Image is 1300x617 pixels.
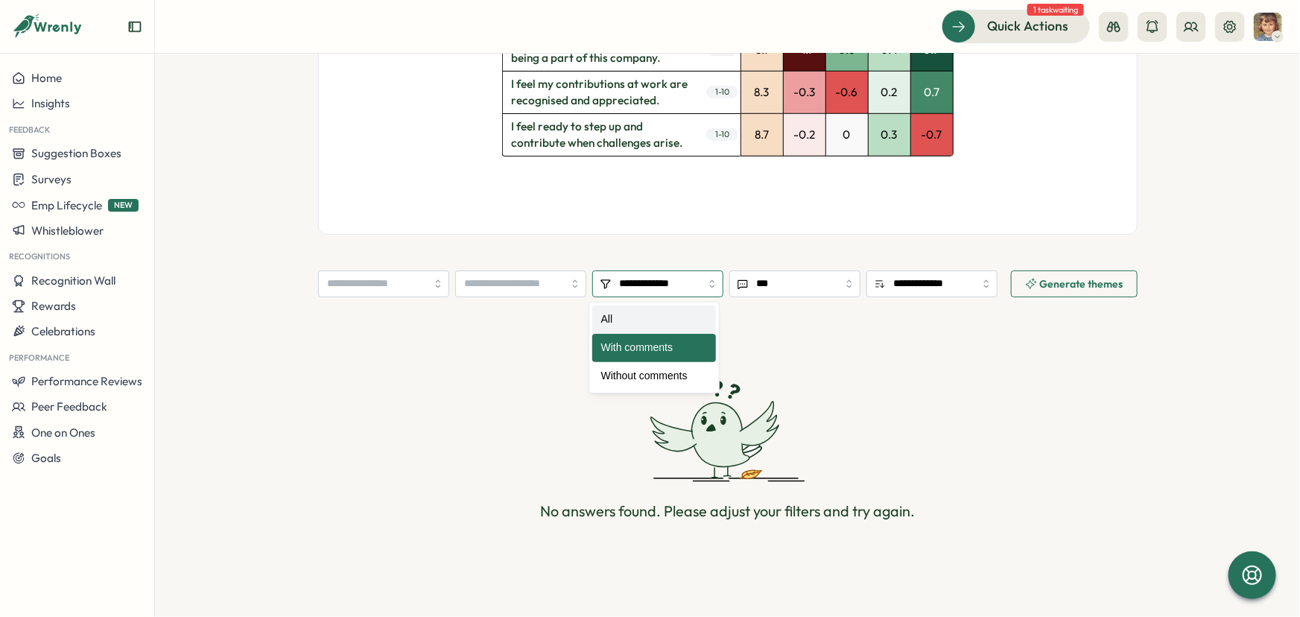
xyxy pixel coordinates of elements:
div: 0.3 [869,114,910,156]
span: One on Ones [31,425,95,440]
span: Insights [31,96,70,110]
span: Rewards [31,299,76,313]
div: With comments [592,334,716,362]
div: Without comments [592,362,716,390]
span: 1 task waiting [1027,4,1084,16]
span: Surveys [31,172,72,186]
div: -0.2 [784,114,825,156]
div: 0 [826,114,868,156]
span: NEW [108,199,139,212]
div: 0.7 [911,72,953,113]
span: Quick Actions [987,16,1068,36]
span: I feel ready to step up and contribute when challenges arise. [503,114,705,156]
span: Performance Reviews [31,374,142,388]
span: Emp Lifecycle [31,198,102,212]
button: Generate themes [1011,270,1138,297]
span: I feel my contributions at work are recognised and appreciated. [503,72,705,113]
span: Goals [31,451,61,465]
span: 1 - 10 [706,86,738,98]
span: Home [31,71,62,85]
div: -0.7 [911,114,953,156]
button: Expand sidebar [127,19,142,34]
div: 8.3 [741,72,783,113]
span: Peer Feedback [31,399,107,414]
div: All [592,306,716,334]
p: No answers found. Please adjust your filters and try again. [540,500,915,523]
span: Recognition Wall [31,273,115,288]
span: Celebrations [31,324,95,338]
div: 8.7 [741,114,783,156]
div: -0.3 [784,72,825,113]
span: Generate themes [1040,279,1123,289]
span: Whistleblower [31,224,104,238]
span: 1 - 10 [706,128,738,141]
div: -0.6 [826,72,868,113]
button: Quick Actions [942,10,1090,42]
span: Suggestion Boxes [31,146,121,160]
div: 0.2 [869,72,910,113]
img: Jane Lapthorne [1254,13,1282,41]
